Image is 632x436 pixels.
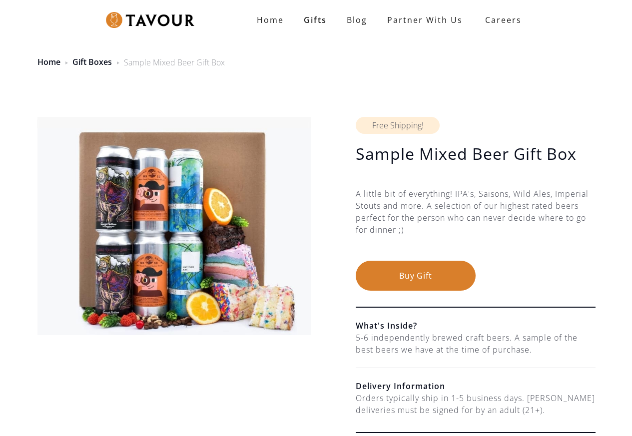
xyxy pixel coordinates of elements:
a: Careers [473,6,529,34]
div: Orders typically ship in 1-5 business days. [PERSON_NAME] deliveries must be signed for by an adu... [356,392,596,416]
h1: Sample Mixed Beer Gift Box [356,144,596,164]
h6: What's Inside? [356,320,596,332]
strong: Careers [485,10,522,30]
a: Gifts [294,10,337,30]
a: Blog [337,10,377,30]
strong: Home [257,14,284,25]
div: Sample Mixed Beer Gift Box [124,56,225,68]
a: Gift Boxes [72,56,112,67]
div: A little bit of everything! IPA's, Saisons, Wild Ales, Imperial Stouts and more. A selection of o... [356,188,596,261]
button: Buy Gift [356,261,476,291]
div: 5-6 independently brewed craft beers. A sample of the best beers we have at the time of purchase. [356,332,596,356]
a: Home [247,10,294,30]
a: partner with us [377,10,473,30]
div: Free Shipping! [356,117,440,134]
a: Home [37,56,60,67]
h6: Delivery Information [356,380,596,392]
